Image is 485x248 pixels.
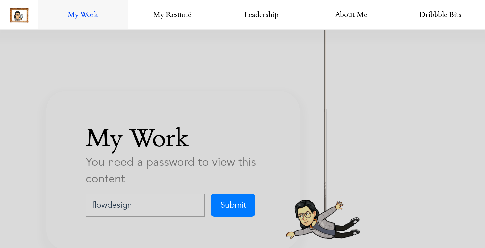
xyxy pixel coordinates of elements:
input: Submit [211,194,255,217]
p: My Work [86,124,260,157]
a: Dribbble Bits [396,0,485,30]
p: You need a password to view this content [86,154,260,187]
a: Leadership [217,0,307,30]
input: Enter password [86,194,205,217]
a: My Resumé [128,0,217,30]
img: picture-frame.png [10,8,29,23]
a: About Me [306,0,396,30]
a: My Work [38,0,128,30]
